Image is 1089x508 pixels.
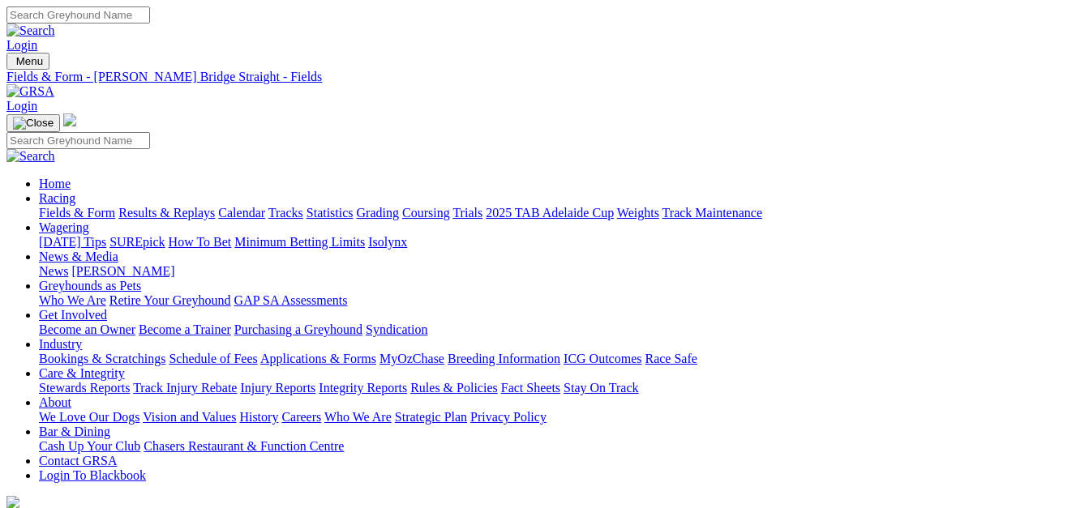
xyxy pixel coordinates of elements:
div: Greyhounds as Pets [39,293,1083,308]
a: Results & Replays [118,206,215,220]
a: SUREpick [109,235,165,249]
a: [DATE] Tips [39,235,106,249]
a: ICG Outcomes [564,352,641,365]
a: Bar & Dining [39,425,110,438]
div: Racing [39,206,1083,220]
a: Minimum Betting Limits [234,235,365,249]
a: Contact GRSA [39,454,117,467]
a: 2025 TAB Adelaide Cup [486,206,614,220]
input: Search [6,6,150,23]
div: Care & Integrity [39,381,1083,395]
a: News & Media [39,250,118,263]
a: Login [6,38,37,52]
a: Isolynx [368,235,407,249]
a: Stewards Reports [39,381,130,395]
a: Integrity Reports [319,381,407,395]
a: Fields & Form [39,206,115,220]
a: Greyhounds as Pets [39,279,141,292]
a: Cash Up Your Club [39,439,140,453]
img: Search [6,149,55,164]
a: Home [39,177,71,190]
a: Track Injury Rebate [133,381,237,395]
a: Careers [281,410,321,424]
div: Bar & Dining [39,439,1083,454]
a: Tracks [268,206,303,220]
a: Grading [357,206,399,220]
a: Breeding Information [448,352,560,365]
img: Search [6,23,55,38]
a: How To Bet [169,235,232,249]
div: Get Involved [39,322,1083,337]
a: We Love Our Dogs [39,410,139,424]
a: MyOzChase [379,352,444,365]
div: About [39,410,1083,425]
a: Who We Are [324,410,392,424]
div: Industry [39,352,1083,366]
a: Weights [617,206,659,220]
a: Fields & Form - [PERSON_NAME] Bridge Straight - Fields [6,70,1083,84]
a: Who We Are [39,293,106,307]
div: Wagering [39,235,1083,250]
button: Toggle navigation [6,53,49,70]
a: Retire Your Greyhound [109,293,231,307]
a: About [39,395,71,409]
a: Applications & Forms [260,352,376,365]
div: News & Media [39,264,1083,279]
img: GRSA [6,84,54,99]
a: Coursing [402,206,450,220]
input: Search [6,132,150,149]
a: Strategic Plan [395,410,467,424]
button: Toggle navigation [6,114,60,132]
a: Become an Owner [39,322,135,336]
a: News [39,264,68,278]
a: Race Safe [645,352,697,365]
a: GAP SA Assessments [234,293,348,307]
a: Stay On Track [564,381,638,395]
a: Vision and Values [143,410,236,424]
a: Rules & Policies [410,381,498,395]
a: Care & Integrity [39,366,125,380]
a: Track Maintenance [662,206,762,220]
a: Schedule of Fees [169,352,257,365]
a: Injury Reports [240,381,315,395]
img: logo-grsa-white.png [63,113,76,126]
a: Wagering [39,220,89,234]
a: Bookings & Scratchings [39,352,165,365]
a: Calendar [218,206,265,220]
img: Close [13,117,54,130]
a: Get Involved [39,308,107,322]
a: Racing [39,191,75,205]
span: Menu [16,55,43,67]
a: Purchasing a Greyhound [234,322,362,336]
a: Fact Sheets [501,381,560,395]
a: Syndication [366,322,427,336]
a: Statistics [307,206,354,220]
a: Privacy Policy [470,410,547,424]
a: Login [6,99,37,113]
a: Trials [452,206,482,220]
a: Industry [39,337,82,351]
a: Chasers Restaurant & Function Centre [144,439,344,453]
a: History [239,410,278,424]
a: Login To Blackbook [39,468,146,482]
a: [PERSON_NAME] [71,264,174,278]
a: Become a Trainer [139,322,231,336]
